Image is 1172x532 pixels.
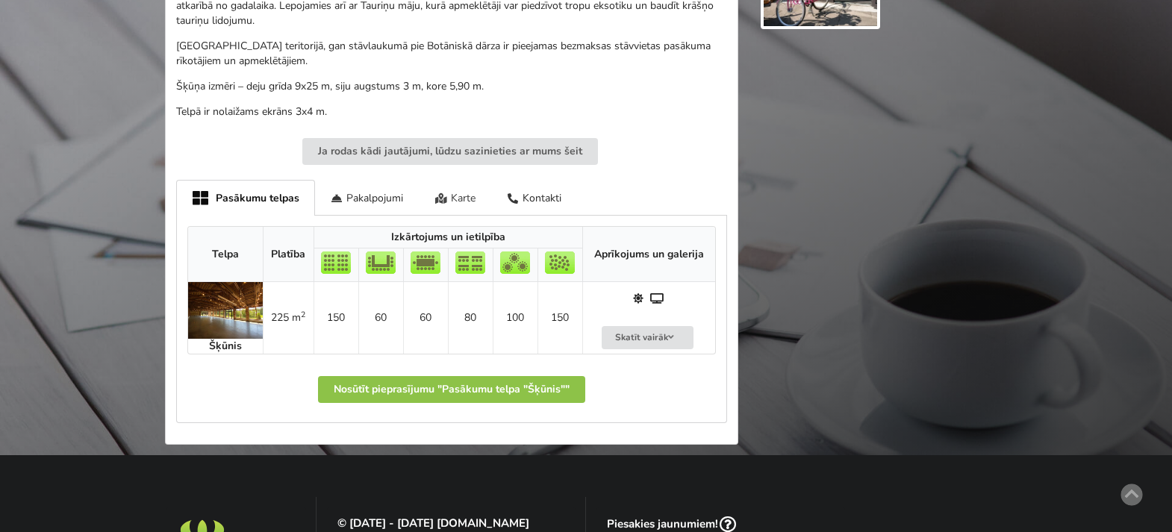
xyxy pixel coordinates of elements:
div: Pasākumu telpas [176,180,315,216]
button: Nosūtīt pieprasījumu "Pasākumu telpa "Šķūnis"" [318,376,585,403]
img: Pieņemšana [545,251,575,274]
td: 225 m [263,282,314,354]
button: Ja rodas kādi jautājumi, lūdzu sazinieties ar mums šeit [302,138,598,165]
th: Izkārtojums un ietilpība [314,227,582,248]
span: Dabiskais apgaismojums [632,292,647,306]
th: Aprīkojums un galerija [582,227,715,282]
td: 60 [358,282,403,354]
div: Kontakti [491,180,578,215]
sup: 2 [301,309,305,320]
img: Klase [455,251,485,274]
td: 80 [448,282,493,354]
td: 60 [403,282,448,354]
p: © [DATE] - [DATE] [DOMAIN_NAME] [337,516,565,531]
td: 150 [314,282,358,354]
img: Sapulce [411,251,440,274]
div: Karte [419,180,491,215]
p: Šķūņa izmēri – deju grīda 9x25 m, siju augstums 3 m, kore 5,90 m. [176,79,727,94]
div: Pakalpojumi [315,180,420,215]
th: Telpa [188,227,263,282]
th: Platība [263,227,314,282]
strong: Šķūnis [209,339,242,353]
img: Bankets [500,251,530,274]
span: Projektors un ekrāns [650,292,665,306]
p: [GEOGRAPHIC_DATA] teritorijā, gan stāvlaukumā pie Botāniskā dārza ir pieejamas bezmaksas stāvviet... [176,39,727,69]
td: 100 [493,282,537,354]
button: Skatīt vairāk [602,326,694,349]
p: Telpā ir nolaižams ekrāns 3x4 m. [176,104,727,119]
td: 150 [537,282,582,354]
img: Pasākumu telpas | Rīga | Pasākumu telpa "Šķūnis" | bilde [188,282,263,339]
img: U-Veids [366,251,396,274]
img: Teātris [321,251,351,274]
